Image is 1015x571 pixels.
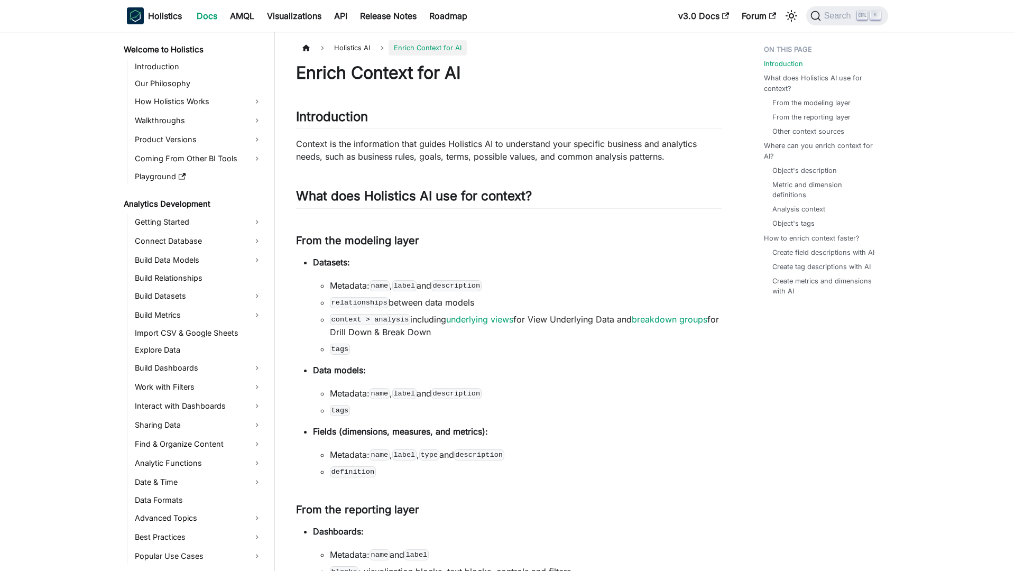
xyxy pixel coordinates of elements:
code: tags [330,405,350,416]
span: Holistics AI [329,40,375,56]
strong: Dashboards: [313,526,364,537]
code: description [431,388,482,399]
a: Explore Data [132,343,265,357]
a: What does Holistics AI use for context? [764,73,882,93]
code: name [370,549,390,560]
a: Roadmap [423,7,474,24]
a: Metric and dimension definitions [772,180,878,200]
button: Switch between dark and light mode (currently light mode) [783,7,800,24]
p: Context is the information that guides Holistics AI to understand your specific business and anal... [296,137,722,163]
a: How Holistics Works [132,93,265,110]
code: label [404,549,429,560]
code: description [431,280,482,291]
a: Work with Filters [132,379,265,395]
code: label [392,449,417,460]
li: including for View Underlying Data and for Drill Down & Break Down [330,313,722,338]
code: definition [330,466,376,477]
li: Metadata: and [330,548,722,561]
a: Welcome to Holistics [121,42,265,57]
a: Find & Organize Content [132,436,265,453]
a: Interact with Dashboards [132,398,265,415]
a: Our Philosophy [132,76,265,91]
a: From the reporting layer [772,112,851,122]
strong: Datasets: [313,257,350,268]
h3: From the modeling layer [296,234,722,247]
a: Import CSV & Google Sheets [132,326,265,340]
a: Analytics Development [121,197,265,211]
code: label [392,280,417,291]
code: name [370,449,390,460]
a: breakdown groups [632,314,707,325]
a: Object's description [772,165,837,176]
a: Visualizations [261,7,328,24]
a: Introduction [764,59,803,69]
code: relationships [330,297,389,308]
a: Build Dashboards [132,360,265,376]
nav: Docs sidebar [116,32,275,571]
code: name [370,280,390,291]
a: Forum [735,7,782,24]
a: HolisticsHolistics [127,7,182,24]
a: Walkthroughs [132,112,265,129]
button: Search (Ctrl+K) [806,6,888,25]
code: context > analysis [330,314,410,325]
a: Sharing Data [132,417,265,434]
li: Metadata: , and [330,279,722,292]
a: Analytic Functions [132,455,265,472]
a: Advanced Topics [132,510,265,527]
a: API [328,7,354,24]
a: v3.0 Docs [672,7,735,24]
a: Where can you enrich context for AI? [764,141,882,161]
strong: Fields (dimensions, measures, and metrics): [313,426,488,437]
span: Search [821,11,857,21]
a: Build Relationships [132,271,265,285]
a: Popular Use Cases [132,548,265,565]
a: Playground [132,169,265,184]
a: underlying views [446,314,513,325]
h2: What does Holistics AI use for context? [296,188,722,208]
a: How to enrich context faster? [764,233,860,243]
a: Create field descriptions with AI [772,247,874,257]
a: From the modeling layer [772,98,851,108]
h1: Enrich Context for AI [296,62,722,84]
span: Enrich Context for AI [389,40,467,56]
a: Coming From Other BI Tools [132,150,265,167]
a: Build Metrics [132,307,265,324]
h2: Introduction [296,109,722,129]
li: Metadata: , and [330,387,722,400]
img: Holistics [127,7,144,24]
a: Build Data Models [132,252,265,269]
nav: Breadcrumbs [296,40,722,56]
a: Analysis context [772,204,825,214]
a: Data Formats [132,493,265,508]
code: label [392,388,417,399]
kbd: K [870,11,881,20]
a: Introduction [132,59,265,74]
a: Getting Started [132,214,265,231]
li: between data models [330,296,722,309]
code: description [454,449,504,460]
a: Create tag descriptions with AI [772,262,871,272]
a: Product Versions [132,131,265,148]
a: Docs [190,7,224,24]
code: tags [330,344,350,354]
a: Connect Database [132,233,265,250]
strong: Data models: [313,365,366,375]
a: Home page [296,40,316,56]
li: Metadata: , , and [330,448,722,461]
h3: From the reporting layer [296,503,722,517]
code: type [419,449,439,460]
a: Build Datasets [132,288,265,305]
code: name [370,388,390,399]
b: Holistics [148,10,182,22]
a: Object's tags [772,218,815,228]
a: Other context sources [772,126,844,136]
a: AMQL [224,7,261,24]
a: Create metrics and dimensions with AI [772,276,878,296]
a: Best Practices [132,529,265,546]
a: Date & Time [132,474,265,491]
a: Release Notes [354,7,423,24]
